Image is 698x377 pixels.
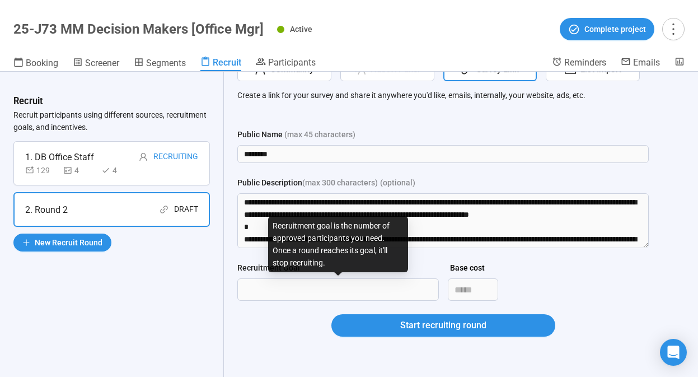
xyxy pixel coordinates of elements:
div: Public Name [237,128,355,141]
span: plus [22,239,30,246]
div: Recruitment Goal [237,262,300,274]
p: Recruit participants using different sources, recruitment goals, and incentives. [13,109,210,133]
span: link [160,205,168,214]
a: Screener [73,57,119,71]
span: (optional) [380,176,415,189]
a: Segments [134,57,186,71]
span: more [666,21,681,36]
div: Public Description [237,176,378,189]
div: Recruiting [153,150,198,164]
span: (max 45 characters) [284,128,355,141]
h1: 25-J73 MM Decision Makers [Office Mgr] [13,21,264,37]
p: Create a link for your survey and share it anywhere you'd like, emails, internally, your website,... [237,89,649,101]
span: Active [290,25,312,34]
span: Reminders [564,57,606,68]
span: Complete project [584,23,646,35]
span: Participants [268,57,316,68]
button: more [662,18,685,40]
a: Booking [13,57,58,71]
div: 1. DB Office Staff [25,150,94,164]
div: 129 [25,164,59,176]
span: Emails [633,57,660,68]
span: Segments [146,58,186,68]
div: 4 [101,164,135,176]
span: Start recruiting round [400,318,486,332]
div: Recruitment goal is the number of approved participants you need. Once a round reaches its goal, ... [268,216,408,272]
span: Screener [85,58,119,68]
button: Start recruiting round [331,314,555,337]
span: user [139,152,148,161]
span: Booking [26,58,58,68]
div: 4 [63,164,97,176]
a: Reminders [552,57,606,70]
a: Recruit [200,57,241,71]
h3: Recruit [13,94,43,109]
span: (max 300 characters) [302,176,378,189]
div: Base cost [450,262,485,274]
span: Recruit [213,57,241,68]
div: Draft [174,203,198,217]
div: 2. Round 2 [25,203,68,217]
a: Emails [621,57,660,70]
div: Open Intercom Messenger [660,339,687,366]
a: Participants [256,57,316,70]
span: New Recruit Round [35,236,102,249]
button: plusNew Recruit Round [13,234,111,252]
button: Complete project [560,18,654,40]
